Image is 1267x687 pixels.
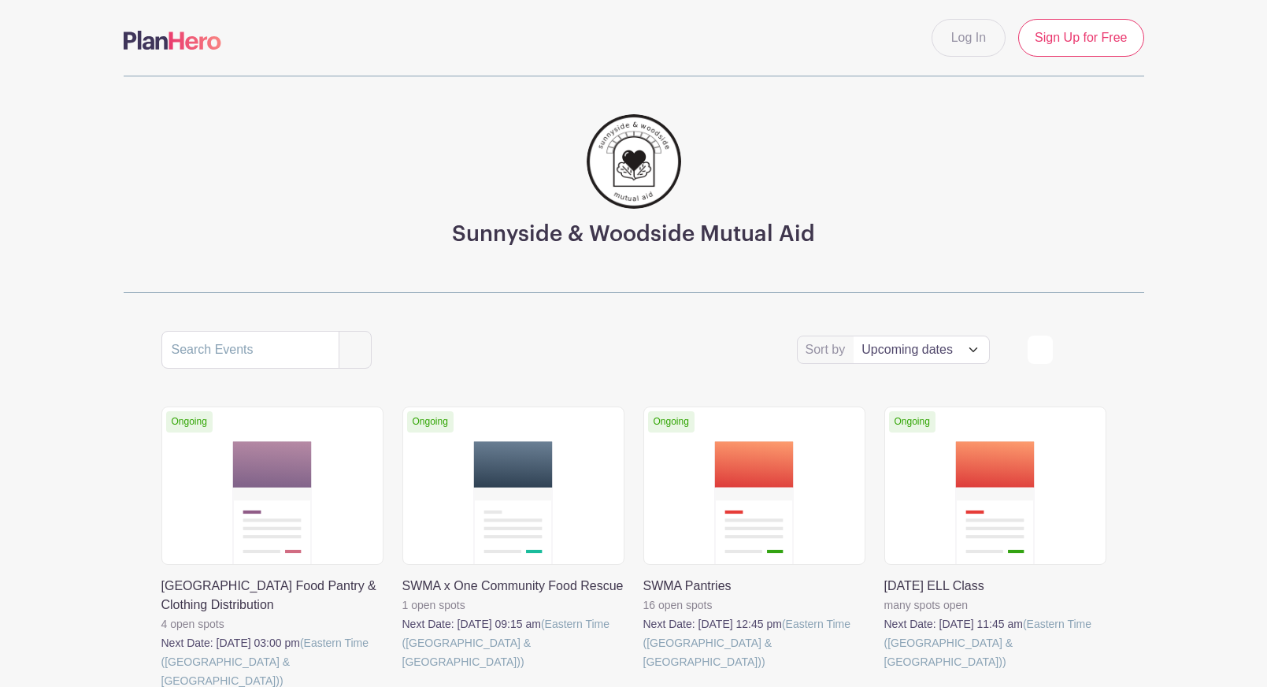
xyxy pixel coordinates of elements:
[1018,19,1143,57] a: Sign Up for Free
[587,114,681,209] img: 256.png
[806,340,850,359] label: Sort by
[124,31,221,50] img: logo-507f7623f17ff9eddc593b1ce0a138ce2505c220e1c5a4e2b4648c50719b7d32.svg
[932,19,1006,57] a: Log In
[452,221,815,248] h3: Sunnyside & Woodside Mutual Aid
[1028,336,1106,364] div: order and view
[161,331,339,369] input: Search Events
